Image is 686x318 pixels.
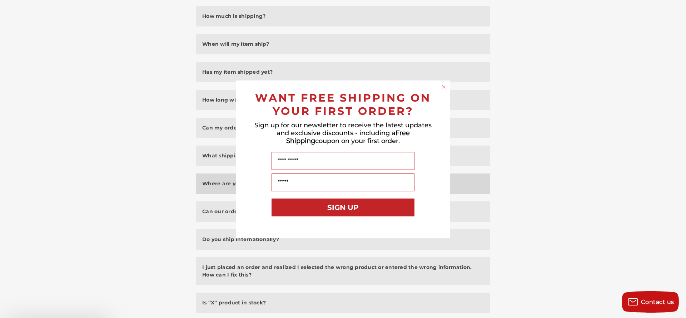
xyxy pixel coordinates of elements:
button: SIGN UP [272,199,414,216]
span: WANT FREE SHIPPING ON YOUR FIRST ORDER? [255,91,431,118]
button: Contact us [622,291,679,313]
span: Contact us [641,299,674,305]
span: Free Shipping [286,129,410,145]
button: Close dialog [440,83,447,90]
span: Sign up for our newsletter to receive the latest updates and exclusive discounts - including a co... [254,121,432,145]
